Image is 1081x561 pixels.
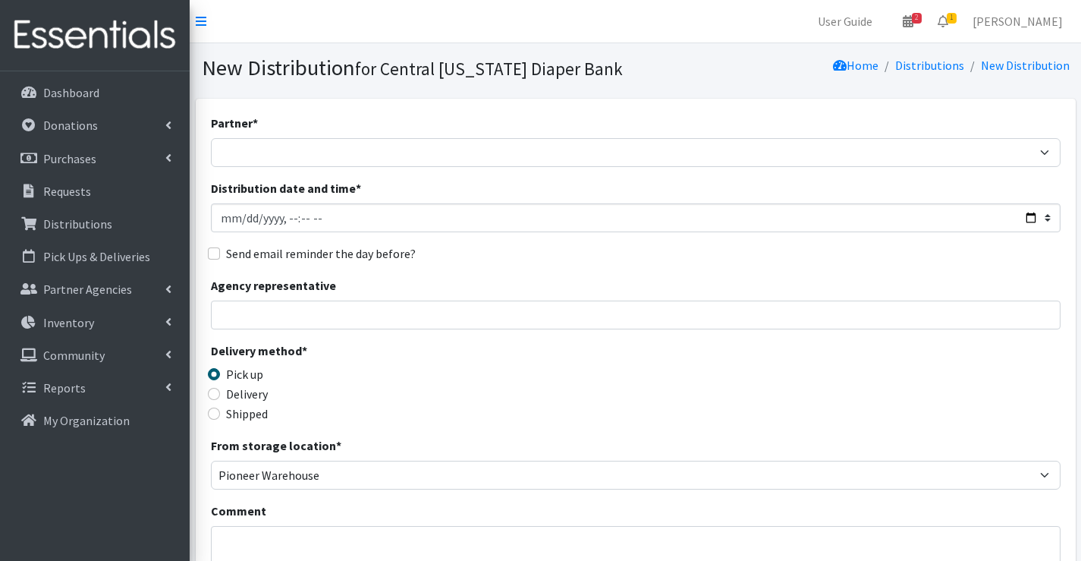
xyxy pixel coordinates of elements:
label: Delivery [226,385,268,403]
h1: New Distribution [202,55,630,81]
label: Send email reminder the day before? [226,244,416,263]
a: My Organization [6,405,184,436]
a: Dashboard [6,77,184,108]
a: Requests [6,176,184,206]
a: User Guide [806,6,885,36]
p: Partner Agencies [43,282,132,297]
abbr: required [253,115,258,131]
a: Partner Agencies [6,274,184,304]
p: Purchases [43,151,96,166]
img: HumanEssentials [6,10,184,61]
a: Donations [6,110,184,140]
label: Pick up [226,365,263,383]
a: Inventory [6,307,184,338]
p: Donations [43,118,98,133]
p: Community [43,348,105,363]
abbr: required [356,181,361,196]
a: 2 [891,6,925,36]
label: Comment [211,502,266,520]
abbr: required [302,343,307,358]
legend: Delivery method [211,342,423,365]
a: 1 [925,6,960,36]
a: Purchases [6,143,184,174]
p: Reports [43,380,86,396]
a: Reports [6,373,184,403]
a: Distributions [6,209,184,239]
p: My Organization [43,413,130,428]
abbr: required [336,438,341,453]
label: Shipped [226,405,268,423]
a: New Distribution [981,58,1070,73]
p: Pick Ups & Deliveries [43,249,150,264]
small: for Central [US_STATE] Diaper Bank [355,58,623,80]
a: Community [6,340,184,370]
a: [PERSON_NAME] [960,6,1075,36]
p: Dashboard [43,85,99,100]
p: Distributions [43,216,112,232]
label: Agency representative [211,276,336,295]
a: Distributions [895,58,964,73]
p: Requests [43,184,91,199]
label: Partner [211,114,258,132]
a: Pick Ups & Deliveries [6,241,184,272]
span: 1 [947,13,957,24]
label: Distribution date and time [211,179,361,197]
a: Home [833,58,878,73]
label: From storage location [211,437,341,455]
p: Inventory [43,315,94,330]
span: 2 [912,13,922,24]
